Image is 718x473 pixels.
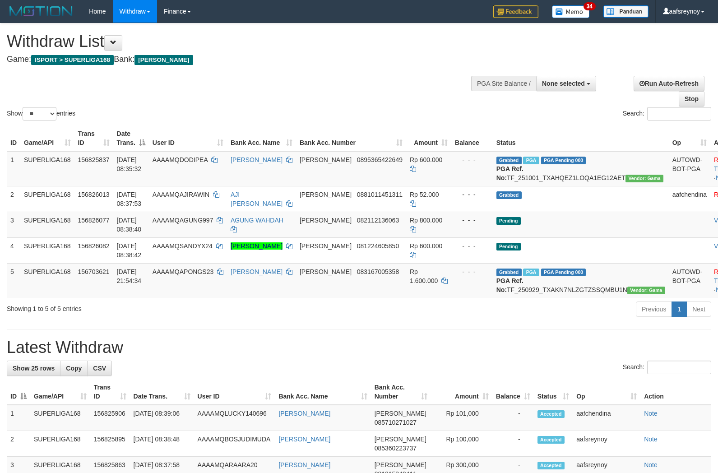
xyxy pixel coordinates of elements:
[542,80,585,87] span: None selected
[7,5,75,18] img: MOTION_logo.png
[20,212,74,237] td: SUPERLIGA168
[7,212,20,237] td: 3
[584,2,596,10] span: 34
[60,361,88,376] a: Copy
[496,243,521,250] span: Pending
[300,268,352,275] span: [PERSON_NAME]
[573,405,640,431] td: aafchendina
[7,361,60,376] a: Show 25 rows
[496,157,522,164] span: Grabbed
[431,379,492,405] th: Amount: activate to sort column ascending
[7,186,20,212] td: 2
[410,156,442,163] span: Rp 600.000
[451,125,493,151] th: Balance
[7,32,470,51] h1: Withdraw List
[357,242,399,250] span: Copy 081224605850 to clipboard
[278,410,330,417] a: [PERSON_NAME]
[20,263,74,298] td: SUPERLIGA168
[117,191,142,207] span: [DATE] 08:37:53
[496,217,521,225] span: Pending
[130,405,194,431] td: [DATE] 08:39:06
[231,268,283,275] a: [PERSON_NAME]
[627,287,665,294] span: Vendor URL: https://trx31.1velocity.biz
[153,191,209,198] span: AAAAMQAJIRAWIN
[7,431,30,457] td: 2
[541,157,586,164] span: PGA Pending
[7,263,20,298] td: 5
[231,217,283,224] a: AGUNG WAHDAH
[20,151,74,186] td: SUPERLIGA168
[410,217,442,224] span: Rp 800.000
[375,461,426,468] span: [PERSON_NAME]
[7,151,20,186] td: 1
[7,405,30,431] td: 1
[7,125,20,151] th: ID
[153,156,208,163] span: AAAAMQDODIPEA
[20,237,74,263] td: SUPERLIGA168
[644,410,658,417] a: Note
[7,301,292,313] div: Showing 1 to 5 of 5 entries
[669,125,710,151] th: Op: activate to sort column ascending
[30,405,90,431] td: SUPERLIGA168
[679,91,704,107] a: Stop
[231,191,283,207] a: AJI [PERSON_NAME]
[20,125,74,151] th: Game/API: activate to sort column ascending
[357,156,403,163] span: Copy 0895365422649 to clipboard
[371,379,431,405] th: Bank Acc. Number: activate to sort column ascending
[93,365,106,372] span: CSV
[496,269,522,276] span: Grabbed
[455,267,489,276] div: - - -
[431,405,492,431] td: Rp 101,000
[153,217,213,224] span: AAAAMQAGUNG997
[492,431,534,457] td: -
[357,217,399,224] span: Copy 082112136063 to clipboard
[357,268,399,275] span: Copy 083167005358 to clipboard
[669,151,710,186] td: AUTOWD-BOT-PGA
[227,125,296,151] th: Bank Acc. Name: activate to sort column ascending
[7,339,711,357] h1: Latest Withdraw
[90,431,130,457] td: 156825895
[573,431,640,457] td: aafsreynoy
[30,431,90,457] td: SUPERLIGA168
[471,76,536,91] div: PGA Site Balance /
[78,217,110,224] span: 156826077
[357,191,403,198] span: Copy 0881011451311 to clipboard
[375,445,417,452] span: Copy 085360223737 to clipboard
[13,365,55,372] span: Show 25 rows
[537,462,565,469] span: Accepted
[78,191,110,198] span: 156826013
[623,107,711,121] label: Search:
[496,165,523,181] b: PGA Ref. No:
[153,268,213,275] span: AAAAMQAPONGS23
[231,242,283,250] a: [PERSON_NAME]
[194,405,275,431] td: AAAAMQLUCKY140696
[492,379,534,405] th: Balance: activate to sort column ascending
[130,431,194,457] td: [DATE] 08:38:48
[130,379,194,405] th: Date Trans.: activate to sort column ascending
[74,125,113,151] th: Trans ID: activate to sort column ascending
[375,436,426,443] span: [PERSON_NAME]
[534,379,573,405] th: Status: activate to sort column ascending
[686,301,711,317] a: Next
[7,237,20,263] td: 4
[296,125,406,151] th: Bank Acc. Number: activate to sort column ascending
[644,461,658,468] a: Note
[134,55,193,65] span: [PERSON_NAME]
[623,361,711,374] label: Search:
[153,242,213,250] span: AAAAMQSANDYX24
[7,107,75,121] label: Show entries
[523,269,539,276] span: Marked by aafchhiseyha
[552,5,590,18] img: Button%20Memo.svg
[78,156,110,163] span: 156825837
[573,379,640,405] th: Op: activate to sort column ascending
[455,155,489,164] div: - - -
[455,190,489,199] div: - - -
[410,268,438,284] span: Rp 1.600.000
[455,216,489,225] div: - - -
[493,263,669,298] td: TF_250929_TXAKN7NLZGTZSSQMBU1N
[647,361,711,374] input: Search:
[31,55,114,65] span: ISPORT > SUPERLIGA168
[90,405,130,431] td: 156825906
[300,191,352,198] span: [PERSON_NAME]
[90,379,130,405] th: Trans ID: activate to sort column ascending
